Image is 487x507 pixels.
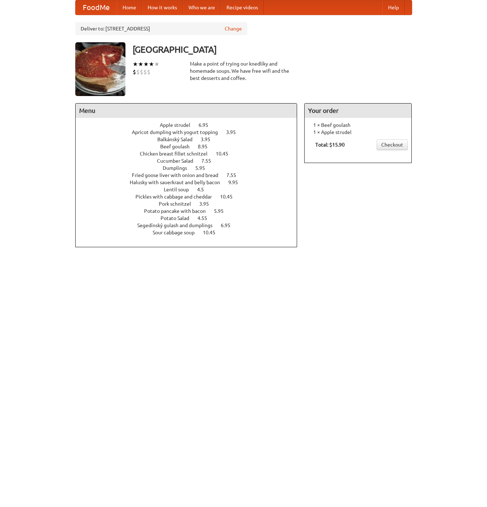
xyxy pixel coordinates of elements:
[132,129,249,135] a: Apricot dumpling with yogurt topping 3.95
[130,180,227,185] span: Halusky with sauerkraut and belly bacon
[75,22,247,35] div: Deliver to: [STREET_ADDRESS]
[154,60,159,68] li: ★
[157,158,200,164] span: Cucumber Salad
[133,42,412,57] h3: [GEOGRAPHIC_DATA]
[220,194,240,200] span: 10.45
[161,215,220,221] a: Potato Salad 4.55
[226,129,243,135] span: 3.95
[144,208,237,214] a: Potato pancake with bacon 5.95
[76,104,297,118] h4: Menu
[159,201,198,207] span: Pork schnitzel
[197,187,211,192] span: 4.5
[135,194,246,200] a: Pickles with cabbage and cheddar 10.45
[135,194,219,200] span: Pickles with cabbage and cheddar
[132,172,225,178] span: Fried goose liver with onion and bread
[190,60,297,82] div: Make a point of trying our knedlíky and homemade soups. We have free wifi and the best desserts a...
[147,68,151,76] li: $
[133,68,136,76] li: $
[163,165,218,171] a: Dumplings 5.95
[144,208,213,214] span: Potato pancake with bacon
[225,25,242,32] a: Change
[195,165,212,171] span: 5.95
[163,165,194,171] span: Dumplings
[132,129,225,135] span: Apricot dumpling with yogurt topping
[183,0,221,15] a: Who we are
[133,60,138,68] li: ★
[142,0,183,15] a: How it works
[137,223,220,228] span: Segedínský gulash and dumplings
[140,68,143,76] li: $
[157,137,224,142] a: Balkánský Salad 3.95
[137,223,244,228] a: Segedínský gulash and dumplings 6.95
[197,215,214,221] span: 4.55
[199,122,215,128] span: 6.95
[149,60,154,68] li: ★
[164,187,196,192] span: Lentil soup
[157,158,224,164] a: Cucumber Salad 7.55
[221,0,264,15] a: Recipe videos
[382,0,405,15] a: Help
[140,151,242,157] a: Chicken breast fillet schnitzel 10.45
[201,137,218,142] span: 3.95
[308,121,408,129] li: 1 × Beef goulash
[308,129,408,136] li: 1 × Apple strudel
[160,122,197,128] span: Apple strudel
[214,208,231,214] span: 5.95
[198,144,215,149] span: 8.95
[75,42,125,96] img: angular.jpg
[143,60,149,68] li: ★
[160,144,197,149] span: Beef goulash
[160,144,221,149] a: Beef goulash 8.95
[153,230,229,235] a: Sour cabbage soup 10.45
[315,142,345,148] b: Total: $15.90
[160,122,221,128] a: Apple strudel 6.95
[136,68,140,76] li: $
[377,139,408,150] a: Checkout
[138,60,143,68] li: ★
[164,187,217,192] a: Lentil soup 4.5
[130,180,251,185] a: Halusky with sauerkraut and belly bacon 9.95
[143,68,147,76] li: $
[216,151,235,157] span: 10.45
[203,230,223,235] span: 10.45
[226,172,243,178] span: 7.55
[76,0,117,15] a: FoodMe
[159,201,222,207] a: Pork schnitzel 3.95
[161,215,196,221] span: Potato Salad
[117,0,142,15] a: Home
[140,151,215,157] span: Chicken breast fillet schnitzel
[305,104,411,118] h4: Your order
[201,158,218,164] span: 7.55
[157,137,200,142] span: Balkánský Salad
[228,180,245,185] span: 9.95
[221,223,238,228] span: 6.95
[199,201,216,207] span: 3.95
[153,230,202,235] span: Sour cabbage soup
[132,172,249,178] a: Fried goose liver with onion and bread 7.55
